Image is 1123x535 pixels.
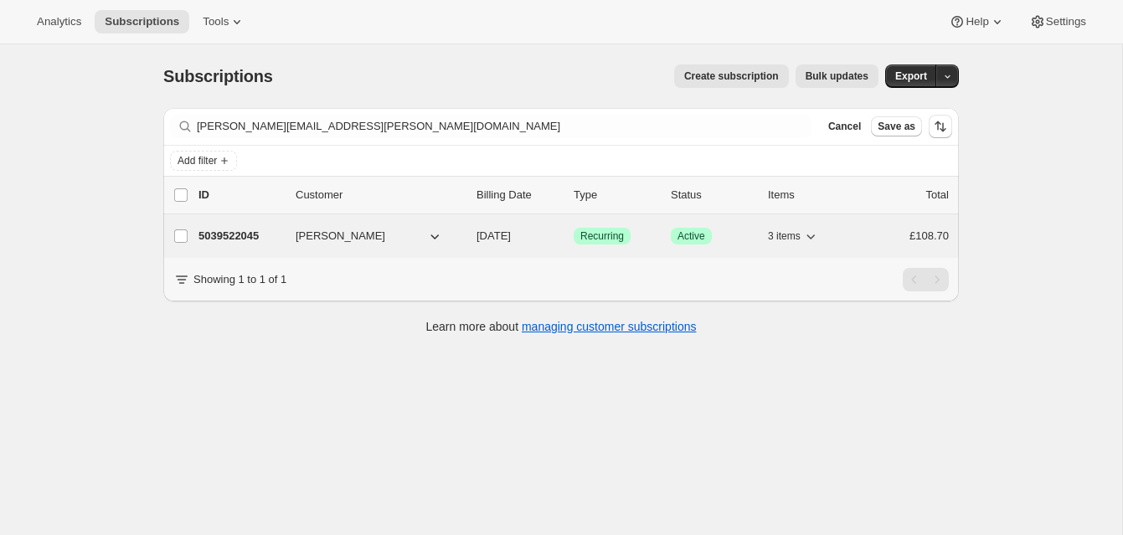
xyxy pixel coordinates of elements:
span: Bulk updates [806,69,868,83]
p: Customer [296,187,463,203]
span: Help [966,15,988,28]
span: [PERSON_NAME] [296,228,385,244]
div: Items [768,187,852,203]
span: Cancel [828,120,861,133]
button: Cancel [822,116,868,136]
span: Settings [1046,15,1086,28]
input: Filter subscribers [197,115,811,138]
span: 3 items [768,229,801,243]
a: managing customer subscriptions [522,320,697,333]
button: Bulk updates [796,64,878,88]
span: Add filter [178,154,217,167]
span: [DATE] [477,229,511,242]
div: Type [574,187,657,203]
p: Total [926,187,949,203]
span: Subscriptions [163,67,273,85]
span: Tools [203,15,229,28]
p: Showing 1 to 1 of 1 [193,271,286,288]
span: Create subscription [684,69,779,83]
button: Save as [871,116,922,136]
button: Sort the results [929,115,952,138]
span: Subscriptions [105,15,179,28]
button: Create subscription [674,64,789,88]
span: Save as [878,120,915,133]
button: Analytics [27,10,91,33]
button: Settings [1019,10,1096,33]
div: 5039522045[PERSON_NAME][DATE]SuccessRecurringSuccessActive3 items£108.70 [198,224,949,248]
div: IDCustomerBilling DateTypeStatusItemsTotal [198,187,949,203]
button: [PERSON_NAME] [286,223,453,249]
button: Help [939,10,1015,33]
p: Status [671,187,755,203]
p: ID [198,187,282,203]
span: Export [895,69,927,83]
p: 5039522045 [198,228,282,244]
span: £108.70 [909,229,949,242]
span: Analytics [37,15,81,28]
button: Add filter [170,151,237,171]
button: 3 items [768,224,819,248]
button: Tools [193,10,255,33]
nav: Pagination [903,268,949,291]
button: Subscriptions [95,10,189,33]
p: Billing Date [477,187,560,203]
span: Active [677,229,705,243]
button: Export [885,64,937,88]
span: Recurring [580,229,624,243]
p: Learn more about [426,318,697,335]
